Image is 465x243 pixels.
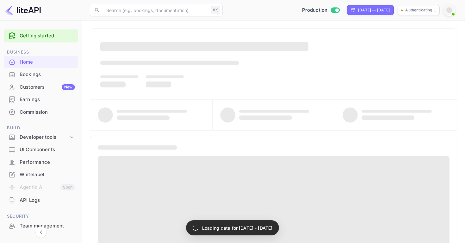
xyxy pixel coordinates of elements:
[4,125,78,131] span: Build
[4,156,78,168] a: Performance
[20,59,75,66] div: Home
[4,194,78,206] a: API Logs
[20,71,75,78] div: Bookings
[4,68,78,81] div: Bookings
[35,227,47,238] button: Collapse navigation
[20,84,75,91] div: Customers
[4,68,78,80] a: Bookings
[211,6,220,14] div: ⌘K
[4,144,78,156] div: UI Components
[4,106,78,118] a: Commission
[102,4,208,16] input: Search (e.g. bookings, documentation)
[20,32,75,40] a: Getting started
[62,84,75,90] div: New
[20,222,75,230] div: Team management
[302,7,328,14] span: Production
[4,213,78,220] span: Security
[20,159,75,166] div: Performance
[4,49,78,56] span: Business
[4,169,78,181] div: Whitelabel
[202,225,273,231] p: Loading data for [DATE] - [DATE]
[358,7,390,13] div: [DATE] — [DATE]
[4,56,78,68] a: Home
[4,29,78,42] div: Getting started
[405,7,436,13] p: Authenticating...
[20,96,75,103] div: Earnings
[4,169,78,180] a: Whitelabel
[20,171,75,178] div: Whitelabel
[4,132,78,143] div: Developer tools
[20,197,75,204] div: API Logs
[4,220,78,232] a: Team management
[20,146,75,153] div: UI Components
[347,5,394,15] div: Click to change the date range period
[5,5,41,15] img: LiteAPI logo
[4,93,78,106] div: Earnings
[20,109,75,116] div: Commission
[4,93,78,105] a: Earnings
[4,220,78,232] div: Team management
[4,81,78,93] a: CustomersNew
[300,7,342,14] div: Switch to Sandbox mode
[20,134,69,141] div: Developer tools
[4,144,78,155] a: UI Components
